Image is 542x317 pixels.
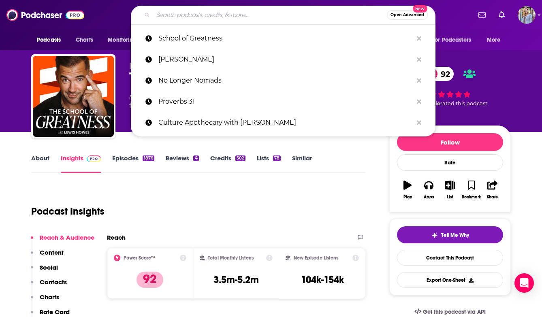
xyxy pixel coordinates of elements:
[31,32,71,48] button: open menu
[425,67,454,81] a: 92
[482,175,503,204] button: Share
[31,154,49,173] a: About
[301,274,344,286] h3: 104k-154k
[397,133,503,151] button: Follow
[413,5,427,13] span: New
[31,293,59,308] button: Charts
[158,112,413,133] p: Culture Apothecary with Alex Clark
[108,34,137,46] span: Monitoring
[397,250,503,266] a: Contact This Podcast
[61,154,101,173] a: InsightsPodchaser Pro
[129,91,269,111] div: A podcast
[441,232,469,238] span: Tell Me Why
[213,274,259,286] h3: 3.5m-5.2m
[37,34,61,46] span: Podcasts
[518,6,536,24] button: Show profile menu
[292,154,312,173] a: Similar
[158,91,413,112] p: Proverbs 31
[153,9,387,21] input: Search podcasts, credits, & more...
[31,264,58,279] button: Social
[166,154,198,173] a: Reviews4
[33,56,114,137] img: The School of Greatness
[518,6,536,24] img: User Profile
[440,175,461,204] button: List
[433,67,454,81] span: 92
[518,6,536,24] span: Logged in as JFMuntsinger
[487,34,501,46] span: More
[124,255,155,261] h2: Power Score™
[131,70,435,91] a: No Longer Nomads
[31,278,67,293] button: Contacts
[210,154,245,173] a: Credits502
[423,308,486,315] span: Get this podcast via API
[397,226,503,243] button: tell me why sparkleTell Me Why
[273,155,281,161] div: 78
[102,32,147,48] button: open menu
[131,91,435,112] a: Proverbs 31
[390,13,424,17] span: Open Advanced
[193,155,198,161] div: 4
[432,34,471,46] span: For Podcasters
[143,155,154,161] div: 1876
[107,234,126,241] h2: Reach
[131,28,435,49] a: School of Greatness
[76,34,93,46] span: Charts
[31,205,105,217] h1: Podcast Insights
[257,154,281,173] a: Lists78
[294,255,338,261] h2: New Episode Listens
[514,273,534,293] div: Open Intercom Messenger
[397,154,503,171] div: Rate
[397,272,503,288] button: Export One-Sheet
[131,112,435,133] a: Culture Apothecary with [PERSON_NAME]
[129,62,187,69] span: [PERSON_NAME]
[418,175,439,204] button: Apps
[462,195,481,200] div: Bookmark
[495,8,508,22] a: Show notifications dropdown
[389,62,511,112] div: 92 10 peoplerated this podcast
[129,101,269,111] span: featuring
[40,278,67,286] p: Contacts
[31,234,94,249] button: Reach & Audience
[431,232,438,238] img: tell me why sparkle
[397,175,418,204] button: Play
[40,264,58,271] p: Social
[387,10,428,20] button: Open AdvancedNew
[137,272,163,288] p: 92
[131,6,435,24] div: Search podcasts, credits, & more...
[40,293,59,301] p: Charts
[403,195,412,200] div: Play
[158,70,413,91] p: No Longer Nomads
[112,154,154,173] a: Episodes1876
[40,249,64,256] p: Content
[70,32,98,48] a: Charts
[440,100,487,106] span: rated this podcast
[158,28,413,49] p: School of Greatness
[31,249,64,264] button: Content
[424,195,434,200] div: Apps
[447,195,453,200] div: List
[475,8,489,22] a: Show notifications dropdown
[40,308,70,316] p: Rate Card
[158,49,413,70] p: John Crist
[461,175,482,204] button: Bookmark
[6,7,84,23] img: Podchaser - Follow, Share and Rate Podcasts
[235,155,245,161] div: 502
[481,32,511,48] button: open menu
[487,195,498,200] div: Share
[208,255,254,261] h2: Total Monthly Listens
[131,49,435,70] a: [PERSON_NAME]
[40,234,94,241] p: Reach & Audience
[427,32,483,48] button: open menu
[87,155,101,162] img: Podchaser Pro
